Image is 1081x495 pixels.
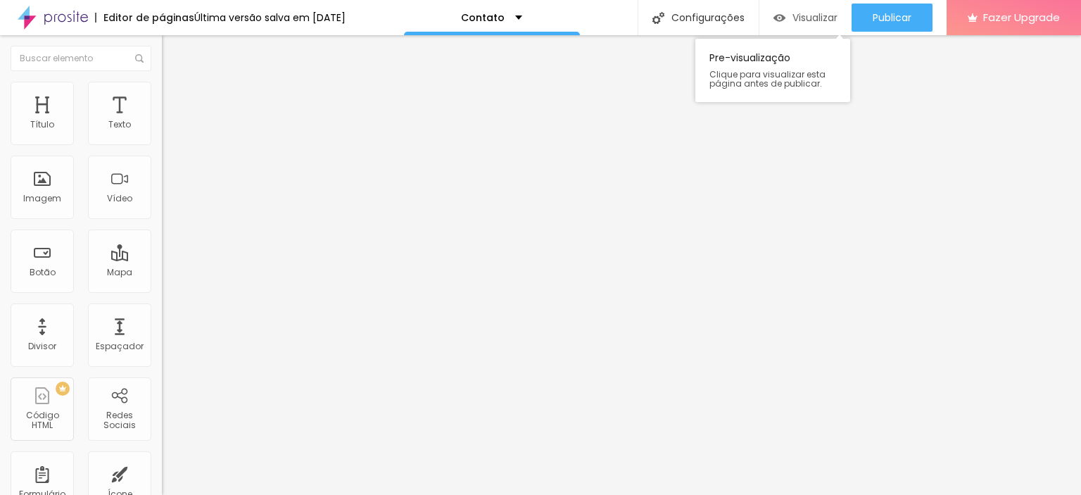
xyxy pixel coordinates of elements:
div: Imagem [23,194,61,203]
div: Texto [108,120,131,130]
div: Editor de páginas [95,13,194,23]
div: Mapa [107,268,132,277]
input: Buscar elemento [11,46,151,71]
img: view-1.svg [773,12,785,24]
img: Icone [135,54,144,63]
div: Vídeo [107,194,132,203]
span: Visualizar [792,12,837,23]
button: Visualizar [759,4,852,32]
div: Título [30,120,54,130]
div: Código HTML [14,411,70,431]
button: Publicar [852,4,933,32]
span: Fazer Upgrade [983,11,1060,23]
div: Botão [30,268,56,277]
div: Espaçador [96,342,144,351]
div: Redes Sociais [91,411,147,431]
img: Icone [652,12,664,24]
p: Contato [461,13,505,23]
div: Última versão salva em [DATE] [194,13,346,23]
div: Divisor [28,342,56,351]
div: Pre-visualização [695,39,850,102]
iframe: Editor [162,35,1081,495]
span: Clique para visualizar esta página antes de publicar. [709,70,836,88]
span: Publicar [873,12,911,23]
